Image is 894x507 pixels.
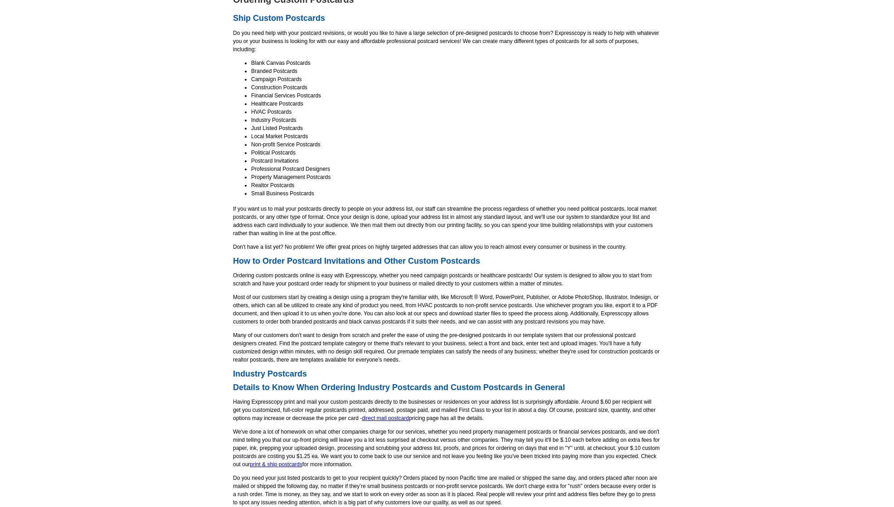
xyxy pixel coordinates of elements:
p: Ordering custom postcards online is easy with Expresscopy, whether you need campaign postcards or... [233,271,660,288]
p: We've done a lot of homework on what other companies charge for our services, whether you need pr... [233,428,660,468]
li: Construction Postcards [251,83,660,92]
p: Do you need help with your postcard revisions, or would you like to have a large selection of pre... [233,29,660,53]
p: Don't have a list yet? No problem! We offer great prices on highly targeted addresses that can al... [233,243,660,251]
li: Campaign Postcards [251,75,660,83]
strong: How to Order Postcard Invitations and Other Custom Postcards [233,256,480,266]
li: Realtor Postcards [251,181,660,189]
li: Small Business Postcards [251,189,660,198]
p: Do you need your just listed postcards to get to your recipient quickly? Orders placed by noon Pa... [233,474,660,507]
h2: Ship Custom Postcards [233,14,660,24]
li: Non-profit Service Postcards [251,140,660,149]
li: HVAC Postcards [251,108,660,116]
p: Having Expresscopy print and mail your custom postcards directly to the businesses or residences ... [233,398,660,422]
p: Many of our customers don't want to design from scratch and prefer the ease of using the pre-desi... [233,331,660,364]
li: Healthcare Postcards [251,100,660,108]
strong: Details to Know When Ordering Industry Postcards and Custom Postcards in General [233,383,565,392]
li: Blank Canvas Postcards [251,59,660,67]
li: Professional Postcard Designers [251,165,660,173]
a: print & ship postcards [250,461,302,468]
li: Political Postcards [251,149,660,157]
li: Just Listed Postcards [251,124,660,132]
p: If you want us to mail your postcards directly to people on your address list, our staff can stre... [233,205,660,237]
li: Industry Postcards [251,116,660,124]
p: Most of our customers start by creating a design using a program they're familiar with, like Micr... [233,293,660,326]
li: Local Market Postcards [251,132,660,140]
a: direct mail postcard [362,415,409,421]
li: Branded Postcards [251,67,660,75]
iframe: LiveChat chat widget [713,296,894,507]
h2: Industry Postcards [233,369,660,379]
li: Postcard Invitations [251,157,660,165]
li: Property Management Postcards [251,173,660,181]
li: Financial Services Postcards [251,92,660,100]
